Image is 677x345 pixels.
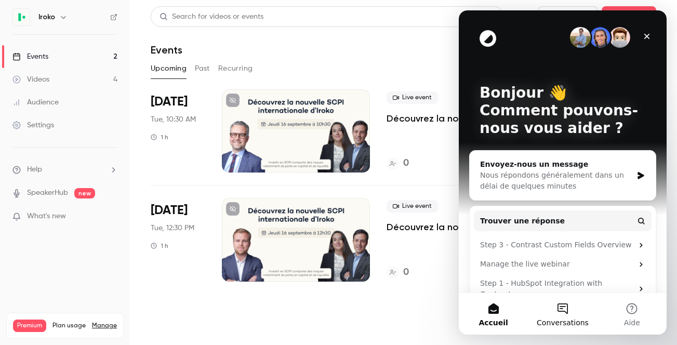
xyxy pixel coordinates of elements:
[74,188,95,198] span: new
[27,211,66,222] span: What's new
[151,94,188,110] span: [DATE]
[151,60,187,77] button: Upcoming
[151,202,188,219] span: [DATE]
[12,120,54,130] div: Settings
[52,322,86,330] span: Plan usage
[403,156,409,170] h4: 0
[602,6,656,27] button: Schedule
[92,322,117,330] a: Manage
[12,97,59,108] div: Audience
[459,10,667,335] iframe: Intercom live chat
[195,60,210,77] button: Past
[387,156,409,170] a: 0
[12,51,48,62] div: Events
[218,60,253,77] button: Recurring
[387,221,503,233] a: Découvrez la nouvelle SCPI internationale signée [PERSON_NAME]
[151,89,205,172] div: Sep 16 Tue, 10:30 AM (Europe/Paris)
[387,91,438,104] span: Live event
[13,320,46,332] span: Premium
[38,12,55,22] h6: Iroko
[27,164,42,175] span: Help
[151,198,205,281] div: Sep 16 Tue, 12:30 PM (Europe/Paris)
[403,266,409,280] h4: 0
[151,114,196,125] span: Tue, 10:30 AM
[151,44,182,56] h1: Events
[387,200,438,213] span: Live event
[387,266,409,280] a: 0
[151,242,168,250] div: 1 h
[13,9,30,25] img: Iroko
[27,188,68,198] a: SpeakerHub
[151,133,168,141] div: 1 h
[538,6,598,27] button: New video
[12,74,49,85] div: Videos
[105,212,117,221] iframe: Noticeable Trigger
[151,223,194,233] span: Tue, 12:30 PM
[387,112,503,125] a: Découvrez la nouvelle SCPI internationale signée [PERSON_NAME] (CGP)
[160,11,263,22] div: Search for videos or events
[12,164,117,175] li: help-dropdown-opener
